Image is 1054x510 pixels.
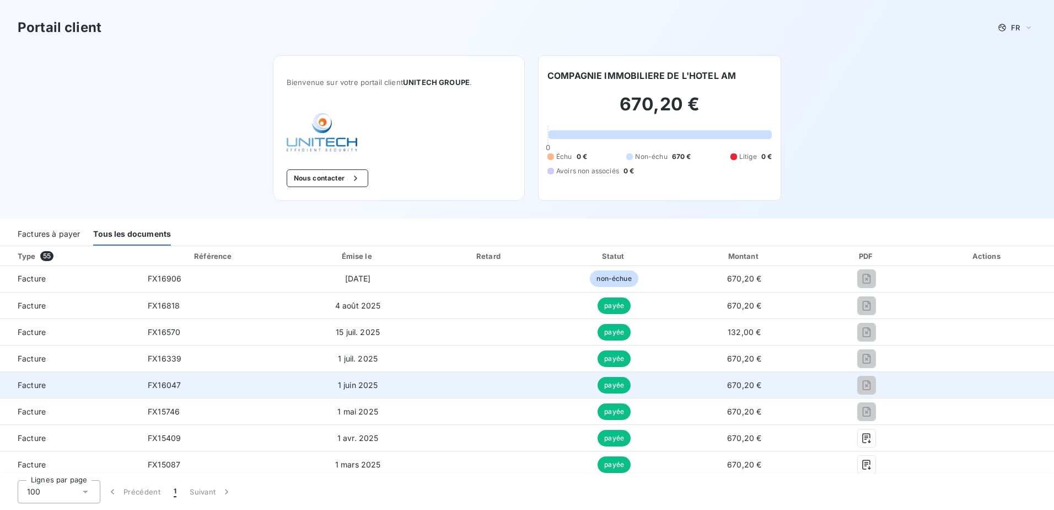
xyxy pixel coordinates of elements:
span: Facture [9,327,130,338]
span: 1 [174,486,176,497]
img: Company logo [287,113,357,152]
span: FX15409 [148,433,181,443]
div: Actions [923,251,1052,262]
span: Facture [9,300,130,311]
div: Type [11,251,137,262]
span: 1 mars 2025 [335,460,381,469]
span: 0 € [577,152,587,162]
span: Bienvenue sur votre portail client . [287,78,511,87]
span: 1 mai 2025 [337,407,378,416]
h3: Portail client [18,18,101,38]
h6: COMPAGNIE IMMOBILIERE DE L'HOTEL AM [547,69,736,82]
div: Référence [194,252,232,261]
span: 670,20 € [727,407,761,416]
span: Facture [9,406,130,417]
div: Montant [678,251,811,262]
span: FX15746 [148,407,180,416]
span: 1 avr. 2025 [337,433,379,443]
span: 670,20 € [727,380,761,390]
button: 1 [167,480,183,503]
span: 15 juil. 2025 [336,327,380,337]
span: payée [598,324,631,341]
span: FX16906 [148,274,181,283]
span: payée [598,403,631,420]
button: Précédent [100,480,167,503]
span: non-échue [590,270,638,287]
span: payée [598,350,631,367]
span: 4 août 2025 [335,301,381,310]
span: FX16047 [148,380,181,390]
span: FX16570 [148,327,180,337]
span: FX16818 [148,301,180,310]
span: Facture [9,273,130,284]
span: 1 juil. 2025 [338,354,378,363]
span: 670 € [672,152,691,162]
span: 670,20 € [727,301,761,310]
span: payée [598,377,631,394]
span: FX16339 [148,354,181,363]
span: 670,20 € [727,433,761,443]
span: 670,20 € [727,354,761,363]
span: FR [1011,23,1020,32]
span: UNITECH GROUPE [403,78,470,87]
span: payée [598,430,631,447]
span: Litige [739,152,757,162]
span: payée [598,297,631,314]
span: 0 € [623,166,634,176]
span: 0 € [761,152,772,162]
span: payée [598,456,631,473]
span: Facture [9,380,130,391]
div: Tous les documents [93,222,171,246]
div: PDF [815,251,919,262]
span: Non-échu [635,152,667,162]
div: Factures à payer [18,222,80,246]
div: Retard [429,251,551,262]
span: 1 juin 2025 [338,380,378,390]
button: Nous contacter [287,169,368,187]
span: Facture [9,353,130,364]
span: Avoirs non associés [556,166,619,176]
span: 670,20 € [727,460,761,469]
span: FX15087 [148,460,180,469]
span: Facture [9,433,130,444]
span: [DATE] [345,274,371,283]
h2: 670,20 € [547,93,772,126]
span: 100 [27,486,40,497]
div: Émise le [292,251,424,262]
span: 0 [546,143,550,152]
div: Statut [555,251,673,262]
span: 670,20 € [727,274,761,283]
span: 132,00 € [728,327,761,337]
span: Facture [9,459,130,470]
button: Suivant [183,480,239,503]
span: Échu [556,152,572,162]
span: 55 [40,251,53,261]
